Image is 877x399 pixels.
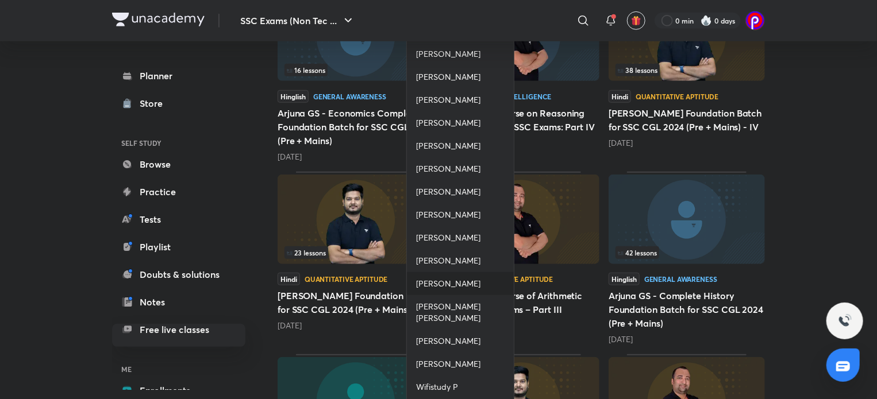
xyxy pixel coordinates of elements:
span: [PERSON_NAME] [416,163,480,175]
img: Company Logo [112,13,205,26]
span: [PERSON_NAME] [416,335,480,347]
a: Doubts & solutions [112,263,245,286]
div: infosection [450,246,593,259]
span: [PERSON_NAME] [PERSON_NAME] [416,301,505,324]
div: Arjuna Maths Foundation Batch for SSC CGL 2024 (Pre + Mains) - V [278,172,434,345]
a: [PERSON_NAME] [407,88,514,111]
div: Quantitative Aptitude [636,93,718,100]
a: [PERSON_NAME] [407,352,514,375]
span: 16 lessons [287,67,325,73]
div: infocontainer [284,64,427,76]
div: infosection [284,246,427,259]
span: 23 lessons [287,249,326,256]
span: [PERSON_NAME] [416,117,480,129]
div: infosection [450,64,593,76]
img: Thumbnail [609,175,765,264]
div: infocontainer [616,246,758,259]
h5: Arjuna GS - Complete History Foundation Batch for SSC CGL 2024 (Pre + Mains) [609,289,765,330]
span: [PERSON_NAME] [416,209,480,220]
div: 1 year ago [609,137,765,149]
a: [PERSON_NAME] [407,157,514,180]
img: PRETAM DAS [745,11,765,30]
a: Tests [112,208,245,231]
a: [PERSON_NAME] [PERSON_NAME] [407,295,514,330]
h5: Arjuna GS - Economics Complete Foundation Batch for SSC CGL 2024 (Pre + Mains) [278,106,434,148]
div: left [616,246,758,259]
div: General Awareness [313,93,386,100]
a: Store [112,92,245,115]
span: [PERSON_NAME] [416,358,480,370]
a: Playlist [112,235,245,258]
span: Hindi [278,273,300,285]
a: Browse [112,153,245,176]
img: avatar [631,16,641,26]
img: ttu [838,314,852,328]
a: [PERSON_NAME] [407,134,514,157]
div: Arjuna GS - Complete History Foundation Batch for SSC CGL 2024 (Pre + Mains) [609,172,765,345]
span: [PERSON_NAME] [416,278,480,289]
a: [PERSON_NAME] [407,42,514,65]
span: [PERSON_NAME] [416,71,480,83]
h5: [PERSON_NAME] Foundation Batch for SSC CGL 2024 (Pre + Mains) - IV [609,106,765,134]
span: Hinglish [278,90,309,103]
div: left [450,246,593,259]
div: infosection [616,246,758,259]
a: [PERSON_NAME] [407,203,514,226]
div: 1 year ago [443,137,599,149]
h5: Foundation Course on Reasoning (Basic to High) - SSC Exams: Part IV [443,106,599,134]
span: [PERSON_NAME] [416,255,480,266]
a: Company Logo [112,13,205,29]
a: Wifistudy P [407,375,514,398]
div: infocontainer [284,246,427,259]
a: [PERSON_NAME] [407,330,514,352]
div: 1 year ago [443,320,599,331]
div: infosection [284,64,427,76]
div: 1 year ago [278,320,434,331]
span: Hindi [609,90,631,103]
div: left [616,64,758,76]
div: left [450,64,593,76]
div: infosection [616,64,758,76]
a: Planner [112,64,245,87]
div: Quantitative Aptitude [305,276,387,282]
h5: [PERSON_NAME] Foundation Batch for SSC CGL 2024 (Pre + Mains) - V [278,289,434,316]
div: 1 year ago [609,334,765,345]
img: streak [701,15,712,26]
a: [PERSON_NAME] [407,226,514,249]
div: infocontainer [450,64,593,76]
a: Notes [112,290,245,313]
div: General Awareness [644,276,717,282]
h6: ME [112,359,245,379]
h5: Foundation Course of Arithmetic Maths : SSC Exams – Part III [443,289,599,316]
span: Wifistudy P [416,381,458,393]
img: Thumbnail [278,175,434,264]
span: 38 lessons [618,67,657,73]
div: left [284,246,427,259]
div: infocontainer [450,246,593,259]
div: infocontainer [616,64,758,76]
a: [PERSON_NAME] [407,249,514,272]
a: [PERSON_NAME] [407,111,514,134]
button: SSC Exams (Non Tec ... [233,9,362,32]
h6: SELF STUDY [112,133,245,153]
a: [PERSON_NAME] [407,65,514,88]
span: 42 lessons [618,249,657,256]
span: Hinglish [609,273,640,285]
div: [PERSON_NAME] [407,272,514,295]
span: [PERSON_NAME] [416,48,480,60]
div: [PERSON_NAME] [407,180,514,203]
div: Foundation Course of Arithmetic Maths : SSC Exams – Part III [443,172,599,345]
span: [PERSON_NAME] [416,140,480,152]
a: Practice [112,180,245,203]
